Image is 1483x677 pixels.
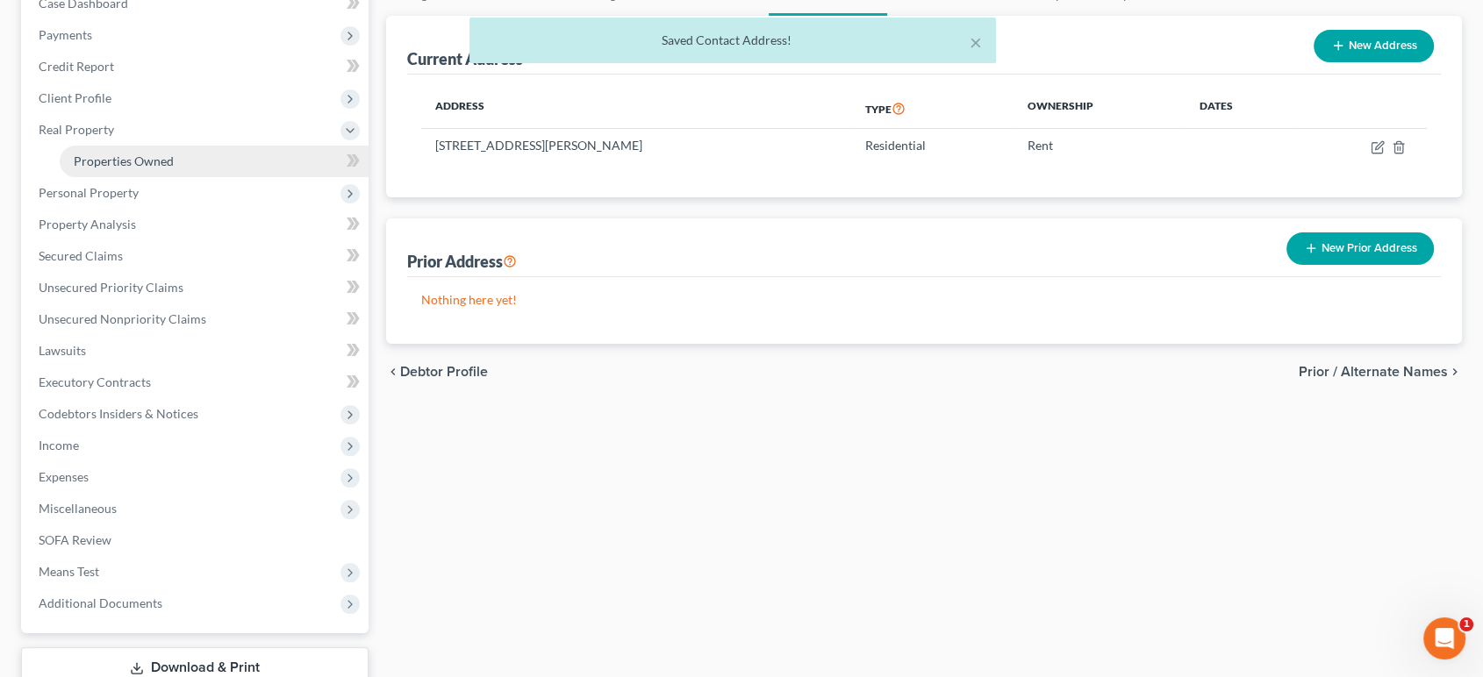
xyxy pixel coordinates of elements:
span: Secured Claims [39,248,123,263]
span: Means Test [39,564,99,579]
a: Property Analysis [25,209,369,240]
td: Residential [851,129,1014,162]
span: Real Property [39,122,114,137]
span: Prior / Alternate Names [1299,365,1448,379]
span: Personal Property [39,185,139,200]
span: Lawsuits [39,343,86,358]
span: Expenses [39,469,89,484]
span: Debtor Profile [400,365,488,379]
div: Prior Address [407,251,517,272]
td: Rent [1014,129,1186,162]
a: Secured Claims [25,240,369,272]
a: SOFA Review [25,524,369,556]
th: Ownership [1014,89,1186,129]
span: 1 [1459,617,1473,631]
span: Executory Contracts [39,374,151,389]
button: × [970,32,982,53]
span: Properties Owned [74,153,174,168]
span: Additional Documents [39,595,162,610]
span: SOFA Review [39,532,111,547]
p: Nothing here yet! [421,291,1428,309]
span: Miscellaneous [39,501,117,516]
th: Type [851,89,1014,129]
a: Lawsuits [25,335,369,367]
div: Saved Contact Address! [484,32,982,49]
span: Unsecured Priority Claims [39,280,183,295]
th: Dates [1186,89,1298,129]
a: Executory Contracts [25,367,369,398]
th: Address [421,89,852,129]
span: Unsecured Nonpriority Claims [39,311,206,326]
button: New Prior Address [1286,232,1434,265]
a: Properties Owned [60,146,369,177]
span: Income [39,438,79,453]
iframe: Intercom live chat [1423,617,1465,659]
button: Prior / Alternate Names chevron_right [1299,365,1462,379]
span: Client Profile [39,90,111,105]
i: chevron_right [1448,365,1462,379]
span: Codebtors Insiders & Notices [39,406,198,421]
i: chevron_left [386,365,400,379]
span: Property Analysis [39,217,136,232]
button: chevron_left Debtor Profile [386,365,488,379]
a: Unsecured Nonpriority Claims [25,303,369,335]
td: [STREET_ADDRESS][PERSON_NAME] [421,129,852,162]
span: Credit Report [39,59,114,74]
a: Unsecured Priority Claims [25,272,369,303]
